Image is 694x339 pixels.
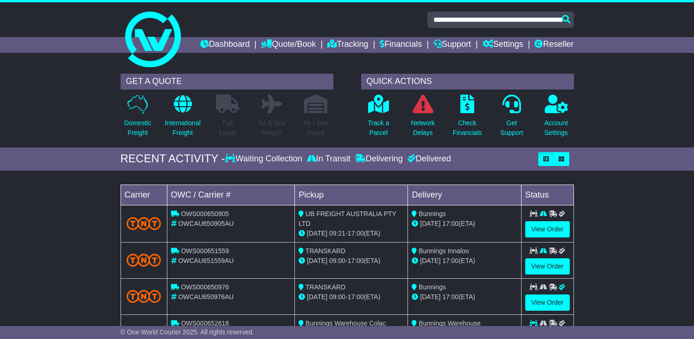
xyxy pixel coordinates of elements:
span: 17:00 [348,257,364,264]
span: OWS000650905 [181,210,229,217]
p: Air / Sea Depot [303,118,328,138]
span: [DATE] [420,257,440,264]
span: Bunnings Warehouse Colac [306,320,386,327]
div: - (ETA) [299,292,404,302]
p: Get Support [500,118,523,138]
span: Bunnings [419,283,446,291]
a: View Order [525,294,570,311]
td: Delivery [408,185,521,205]
span: 17:00 [348,230,364,237]
a: Track aParcel [367,94,389,143]
span: 17:00 [442,220,458,227]
a: Reseller [535,37,573,53]
span: OWS000651559 [181,247,229,255]
p: Check Financials [452,118,482,138]
span: [DATE] [307,293,327,301]
span: [DATE] [307,257,327,264]
div: In Transit [305,154,353,164]
td: Status [521,185,573,205]
div: RECENT ACTIVITY - [121,152,225,166]
span: OWCAU650976AU [178,293,234,301]
a: GetSupport [500,94,523,143]
a: DomesticFreight [124,94,152,143]
p: Air & Sea Freight [258,118,285,138]
span: 09:21 [329,230,345,237]
a: AccountSettings [544,94,568,143]
span: OWS000652618 [181,320,229,327]
p: Track a Parcel [368,118,389,138]
p: Domestic Freight [124,118,151,138]
div: Waiting Collection [225,154,304,164]
div: Delivered [405,154,451,164]
span: [DATE] [420,220,440,227]
img: TNT_Domestic.png [127,254,161,266]
span: Bunnings Warehouse [GEOGRAPHIC_DATA] [412,320,480,337]
span: OWCAU650905AU [178,220,234,227]
td: Carrier [121,185,167,205]
span: © One World Courier 2025. All rights reserved. [121,328,255,336]
p: Full Loads [216,118,239,138]
span: OWS000650976 [181,283,229,291]
a: View Order [525,221,570,237]
div: QUICK ACTIONS [361,74,574,90]
span: [DATE] [307,230,327,237]
div: (ETA) [412,256,517,266]
span: TRANSKARD [306,283,345,291]
p: International Freight [165,118,200,138]
span: 17:00 [348,293,364,301]
div: - (ETA) [299,229,404,238]
td: OWC / Carrier # [167,185,295,205]
div: GET A QUOTE [121,74,333,90]
p: Network Delays [411,118,435,138]
a: Support [433,37,471,53]
span: 17:00 [442,257,458,264]
span: UB FREIGHT AUSTRALIA PTY LTD [299,210,396,227]
img: TNT_Domestic.png [127,217,161,230]
td: Pickup [295,185,408,205]
span: 09:00 [329,293,345,301]
div: (ETA) [412,219,517,229]
span: Bunnings [419,210,446,217]
a: Quote/Book [261,37,316,53]
a: NetworkDelays [411,94,435,143]
a: InternationalFreight [164,94,201,143]
a: CheckFinancials [452,94,482,143]
span: Bunnings Innaloo [419,247,469,255]
div: (ETA) [412,292,517,302]
div: Delivering [353,154,405,164]
img: TNT_Domestic.png [127,290,161,302]
a: View Order [525,258,570,275]
span: [DATE] [420,293,440,301]
span: OWCAU651559AU [178,257,234,264]
span: 17:00 [442,293,458,301]
a: Tracking [327,37,368,53]
span: TRANSKARD [306,247,345,255]
a: Dashboard [200,37,250,53]
span: 09:00 [329,257,345,264]
a: Settings [483,37,523,53]
a: Financials [380,37,422,53]
div: - (ETA) [299,256,404,266]
p: Account Settings [544,118,568,138]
